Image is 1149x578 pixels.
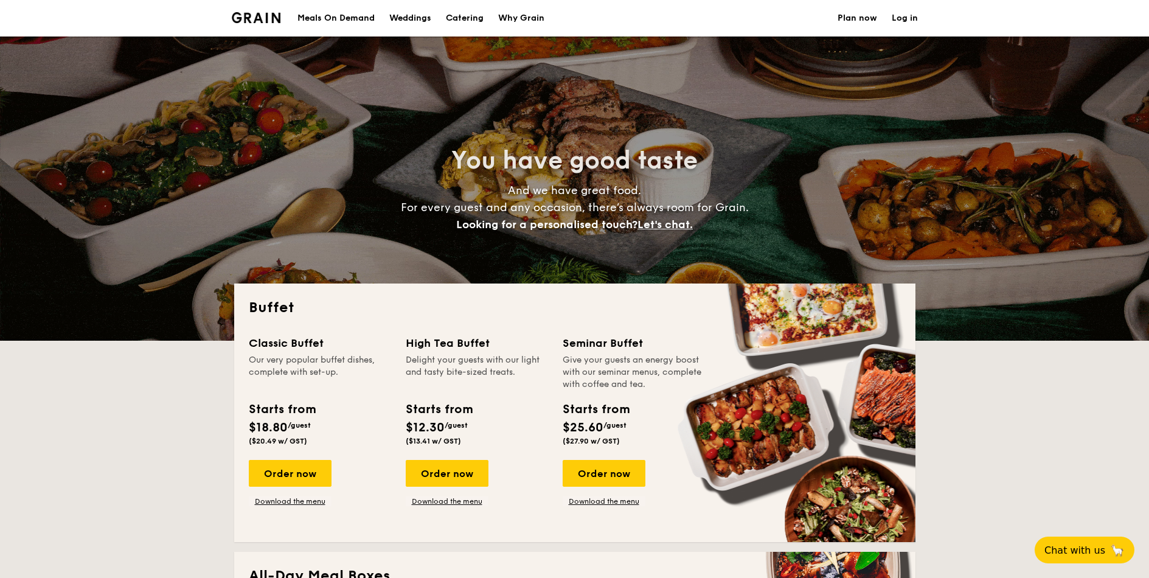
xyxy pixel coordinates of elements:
[249,298,901,318] h2: Buffet
[563,496,645,506] a: Download the menu
[249,354,391,391] div: Our very popular buffet dishes, complete with set-up.
[249,335,391,352] div: Classic Buffet
[456,218,637,231] span: Looking for a personalised touch?
[249,437,307,445] span: ($20.49 w/ GST)
[1044,545,1105,556] span: Chat with us
[1035,537,1134,563] button: Chat with us🦙
[603,421,627,430] span: /guest
[563,437,620,445] span: ($27.90 w/ GST)
[406,420,445,435] span: $12.30
[406,400,472,419] div: Starts from
[563,420,603,435] span: $25.60
[563,400,629,419] div: Starts from
[406,335,548,352] div: High Tea Buffet
[249,460,332,487] div: Order now
[249,420,288,435] span: $18.80
[249,400,315,419] div: Starts from
[563,335,705,352] div: Seminar Buffet
[563,460,645,487] div: Order now
[288,421,311,430] span: /guest
[401,184,749,231] span: And we have great food. For every guest and any occasion, there’s always room for Grain.
[406,437,461,445] span: ($13.41 w/ GST)
[406,496,488,506] a: Download the menu
[445,421,468,430] span: /guest
[406,354,548,391] div: Delight your guests with our light and tasty bite-sized treats.
[406,460,488,487] div: Order now
[451,146,698,175] span: You have good taste
[232,12,281,23] a: Logotype
[1110,543,1125,557] span: 🦙
[637,218,693,231] span: Let's chat.
[249,496,332,506] a: Download the menu
[563,354,705,391] div: Give your guests an energy boost with our seminar menus, complete with coffee and tea.
[232,12,281,23] img: Grain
